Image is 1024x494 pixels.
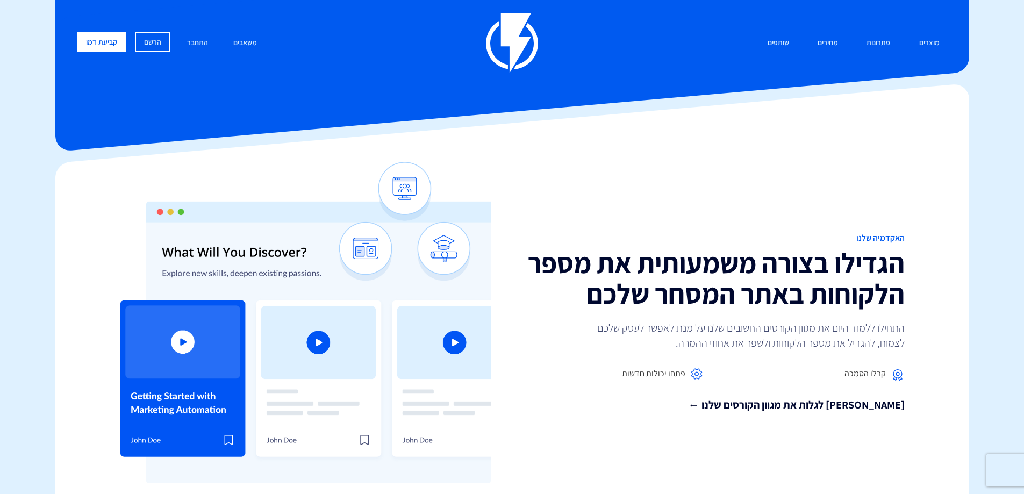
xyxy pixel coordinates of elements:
[225,32,265,55] a: משאבים
[858,32,898,55] a: פתרונות
[77,32,126,52] a: קביעת דמו
[844,368,886,380] span: קבלו הסמכה
[622,368,685,380] span: פתחו יכולות חדשות
[911,32,948,55] a: מוצרים
[760,32,797,55] a: שותפים
[520,248,905,309] h2: הגדילו בצורה משמעותית את מספר הלקוחות באתר המסחר שלכם
[582,320,905,350] p: התחילו ללמוד היום את מגוון הקורסים החשובים שלנו על מנת לאפשר לעסק שלכם לצמוח, להגדיל את מספר הלקו...
[520,233,905,243] h1: האקדמיה שלנו
[135,32,170,52] a: הרשם
[810,32,846,55] a: מחירים
[520,397,905,413] a: [PERSON_NAME] לגלות את מגוון הקורסים שלנו ←
[179,32,216,55] a: התחבר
